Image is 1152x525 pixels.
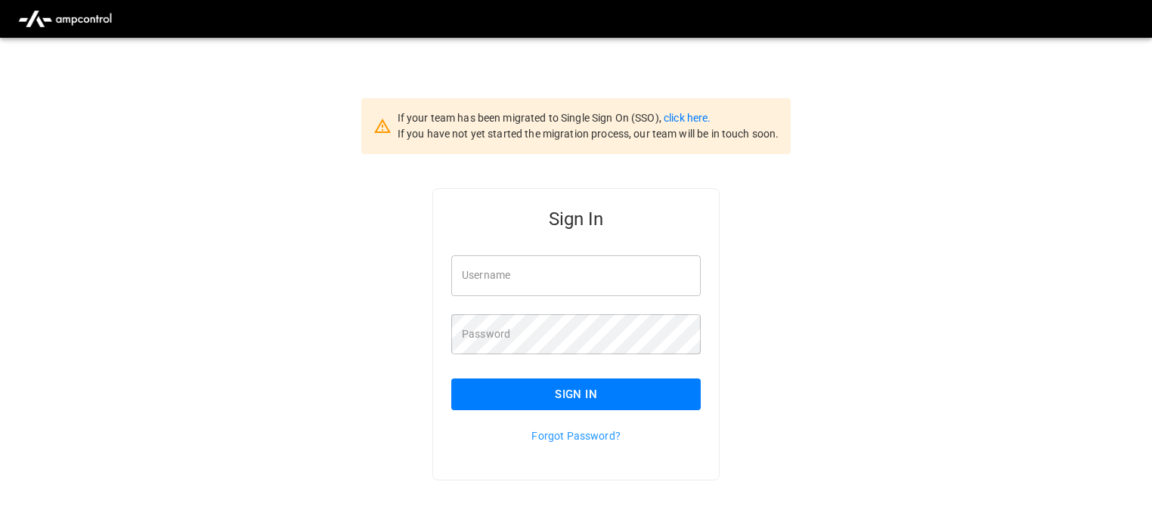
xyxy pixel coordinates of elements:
button: Sign In [451,378,701,410]
a: click here. [664,112,711,124]
span: If your team has been migrated to Single Sign On (SSO), [398,112,664,124]
span: If you have not yet started the migration process, our team will be in touch soon. [398,128,779,140]
h5: Sign In [451,207,701,231]
p: Forgot Password? [451,428,701,443]
img: ampcontrol.io logo [12,5,118,33]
